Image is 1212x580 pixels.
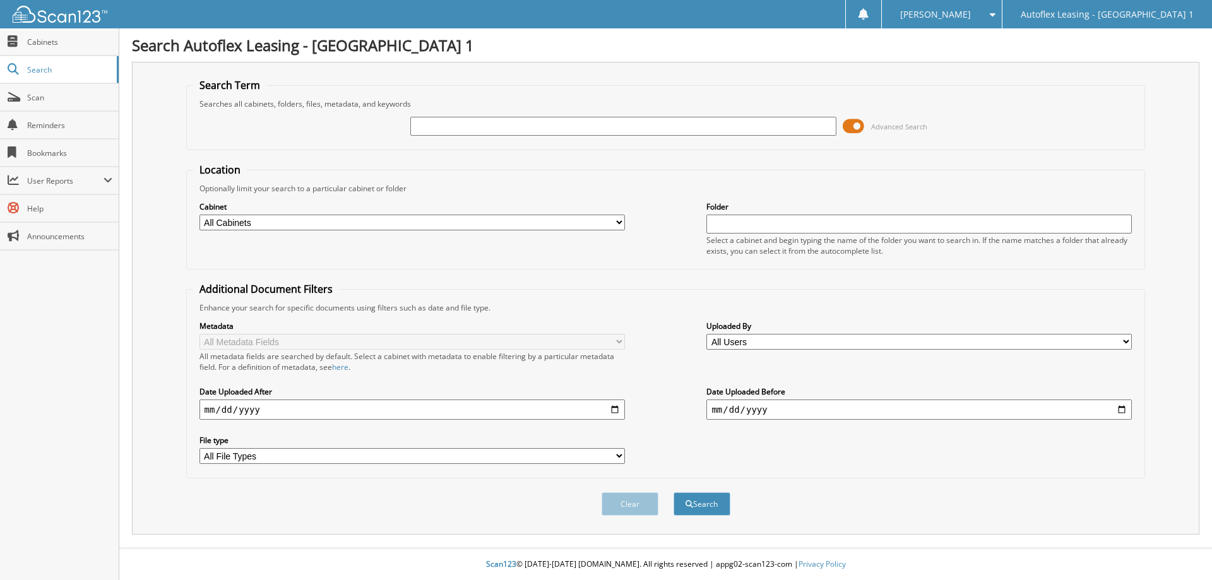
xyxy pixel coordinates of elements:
h1: Search Autoflex Leasing - [GEOGRAPHIC_DATA] 1 [132,35,1199,56]
label: Uploaded By [706,321,1132,331]
legend: Search Term [193,78,266,92]
div: Select a cabinet and begin typing the name of the folder you want to search in. If the name match... [706,235,1132,256]
span: Search [27,64,110,75]
span: Advanced Search [871,122,927,131]
span: User Reports [27,175,104,186]
div: Optionally limit your search to a particular cabinet or folder [193,183,1139,194]
label: File type [199,435,625,446]
legend: Additional Document Filters [193,282,339,296]
label: Cabinet [199,201,625,212]
a: here [332,362,348,372]
input: start [199,399,625,420]
span: Autoflex Leasing - [GEOGRAPHIC_DATA] 1 [1021,11,1194,18]
span: Bookmarks [27,148,112,158]
span: Announcements [27,231,112,242]
a: Privacy Policy [799,559,846,569]
span: Help [27,203,112,214]
button: Search [674,492,730,516]
label: Folder [706,201,1132,212]
span: Reminders [27,120,112,131]
span: Cabinets [27,37,112,47]
span: Scan123 [486,559,516,569]
div: All metadata fields are searched by default. Select a cabinet with metadata to enable filtering b... [199,351,625,372]
div: © [DATE]-[DATE] [DOMAIN_NAME]. All rights reserved | appg02-scan123-com | [119,549,1212,580]
span: Scan [27,92,112,103]
div: Enhance your search for specific documents using filters such as date and file type. [193,302,1139,313]
div: Searches all cabinets, folders, files, metadata, and keywords [193,98,1139,109]
input: end [706,399,1132,420]
label: Date Uploaded Before [706,386,1132,397]
label: Metadata [199,321,625,331]
label: Date Uploaded After [199,386,625,397]
img: scan123-logo-white.svg [13,6,107,23]
span: [PERSON_NAME] [900,11,971,18]
legend: Location [193,163,247,177]
button: Clear [602,492,658,516]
